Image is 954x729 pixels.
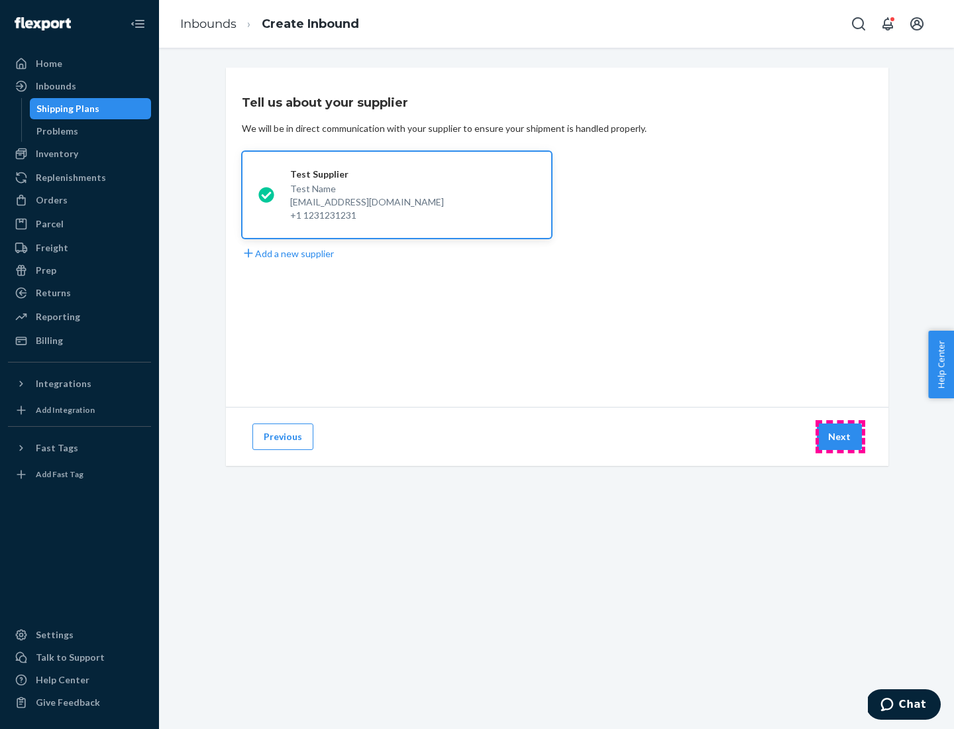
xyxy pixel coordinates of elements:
[8,624,151,645] a: Settings
[8,373,151,394] button: Integrations
[817,423,862,450] button: Next
[36,171,106,184] div: Replenishments
[8,53,151,74] a: Home
[36,469,83,480] div: Add Fast Tag
[36,194,68,207] div: Orders
[36,310,80,323] div: Reporting
[8,330,151,351] a: Billing
[8,647,151,668] button: Talk to Support
[36,628,74,642] div: Settings
[36,125,78,138] div: Problems
[36,147,78,160] div: Inventory
[845,11,872,37] button: Open Search Box
[30,98,152,119] a: Shipping Plans
[36,441,78,455] div: Fast Tags
[36,80,76,93] div: Inbounds
[928,331,954,398] button: Help Center
[8,76,151,97] a: Inbounds
[8,260,151,281] a: Prep
[868,689,941,722] iframe: Opens a widget where you can chat to one of our agents
[8,692,151,713] button: Give Feedback
[36,102,99,115] div: Shipping Plans
[36,286,71,300] div: Returns
[36,651,105,664] div: Talk to Support
[36,696,100,709] div: Give Feedback
[8,306,151,327] a: Reporting
[36,377,91,390] div: Integrations
[170,5,370,44] ol: breadcrumbs
[8,143,151,164] a: Inventory
[36,334,63,347] div: Billing
[8,237,151,258] a: Freight
[8,213,151,235] a: Parcel
[242,94,408,111] h3: Tell us about your supplier
[904,11,930,37] button: Open account menu
[36,264,56,277] div: Prep
[8,464,151,485] a: Add Fast Tag
[8,190,151,211] a: Orders
[874,11,901,37] button: Open notifications
[8,282,151,304] a: Returns
[8,437,151,459] button: Fast Tags
[252,423,313,450] button: Previous
[242,247,334,260] button: Add a new supplier
[30,121,152,142] a: Problems
[36,673,89,687] div: Help Center
[36,217,64,231] div: Parcel
[36,57,62,70] div: Home
[8,167,151,188] a: Replenishments
[262,17,359,31] a: Create Inbound
[242,122,647,135] div: We will be in direct communication with your supplier to ensure your shipment is handled properly.
[15,17,71,30] img: Flexport logo
[8,669,151,691] a: Help Center
[8,400,151,421] a: Add Integration
[125,11,151,37] button: Close Navigation
[36,241,68,254] div: Freight
[36,404,95,416] div: Add Integration
[180,17,237,31] a: Inbounds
